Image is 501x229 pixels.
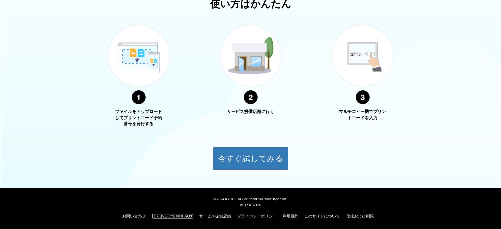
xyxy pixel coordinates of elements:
button: 今すぐ試してみる [213,147,289,170]
a: 仕様および制限 [346,214,374,218]
a: サービス提供店舗 [199,214,231,218]
span: © 2024 KYOCERA Document Solutions Japan Inc. [213,197,288,201]
a: お問い合わせ [122,214,146,218]
a: プライバシーポリシー [237,214,277,218]
a: 利用規約 [283,214,298,218]
a: よくあるご質問 (FAQs) [152,214,193,218]
p: マルチコピー機でプリントコードを入力 [338,109,387,121]
a: このサイトについて [304,214,340,218]
p: サービス提供店舗に行く [226,109,275,115]
p: ファイルをアップロードしてプリントコード予約番号を発行する [114,109,163,127]
span: v1.17.0.32136 [240,203,261,207]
